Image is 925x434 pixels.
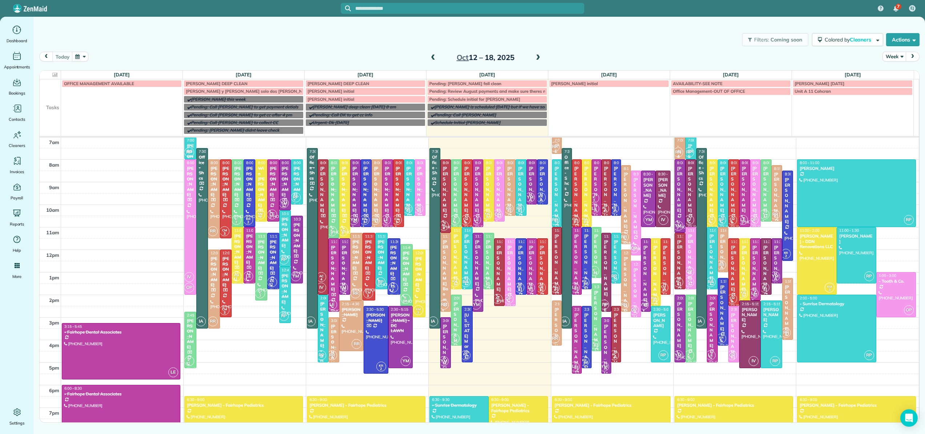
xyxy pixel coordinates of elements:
[677,138,694,143] span: 7:00 - 8:00
[341,228,345,232] span: KM
[9,142,25,149] span: Cleaners
[644,215,653,225] span: YM
[11,194,24,202] span: Payroll
[270,234,289,239] span: 11:15 - 1:45
[574,234,580,291] div: [PERSON_NAME]
[353,160,372,165] span: 8:00 - 11:00
[10,220,24,228] span: Reports
[363,166,369,213] div: [PERSON_NAME]
[435,112,496,118] span: Pending: Call [PERSON_NAME]
[234,228,254,233] span: 11:00 - 1:30
[518,160,538,165] span: 8:00 - 10:30
[331,228,333,232] span: IC
[349,215,359,225] span: YM
[9,89,25,97] span: Bookings
[443,160,462,165] span: 8:00 - 11:15
[341,5,351,11] button: Focus search
[234,234,241,265] div: [PERSON_NAME]
[396,160,415,165] span: 8:00 - 11:00
[688,228,708,233] span: 11:00 - 1:45
[497,160,516,165] span: 8:00 - 10:45
[352,166,359,213] div: [PERSON_NAME]
[594,234,599,291] div: [PERSON_NAME]
[222,166,230,197] div: [PERSON_NAME]
[341,166,348,213] div: [PERSON_NAME]
[406,166,413,213] div: [PERSON_NAME]
[593,195,596,199] span: IC
[572,217,577,221] span: CM
[479,72,496,77] a: [DATE]
[742,160,761,165] span: 8:00 - 11:00
[339,230,348,237] small: 3
[574,228,594,233] span: 11:00 - 2:00
[514,204,524,214] span: RP
[363,160,383,165] span: 8:00 - 11:00
[258,160,277,165] span: 8:00 - 10:45
[760,214,769,220] small: 2
[257,239,265,271] div: [PERSON_NAME]
[504,204,513,214] span: RR
[309,155,316,181] div: Office - Shcs
[471,215,481,225] span: LE
[450,219,459,226] small: 2
[403,204,412,214] span: RP
[720,160,740,165] span: 8:00 - 11:00
[614,160,633,165] span: 8:00 - 10:30
[281,217,289,248] div: [PERSON_NAME]
[345,5,351,11] svg: Focus search
[186,88,313,94] span: [PERSON_NAME] y [PERSON_NAME] solo dos [PERSON_NAME]
[496,166,503,213] div: [PERSON_NAME]
[730,217,734,221] span: CM
[464,160,484,165] span: 8:00 - 11:00
[475,166,481,213] div: [PERSON_NAME]
[486,234,505,239] span: 11:15 - 1:45
[699,149,716,154] span: 7:30 - 3:30
[407,160,426,165] span: 8:00 - 10:30
[374,166,380,213] div: [PERSON_NAME]
[684,215,694,225] span: IV
[293,217,313,222] span: 10:30 - 1:30
[308,96,355,102] span: [PERSON_NAME] initial
[429,81,501,86] span: Pending: [PERSON_NAME] fall clean
[825,36,874,43] span: Colored by
[614,234,633,239] span: 11:15 - 1:30
[475,239,481,286] div: [PERSON_NAME]
[785,172,804,176] span: 8:30 - 12:30
[464,228,484,233] span: 11:00 - 1:45
[395,166,402,213] div: [PERSON_NAME]
[234,160,254,165] span: 8:00 - 11:00
[3,181,31,202] a: Payroll
[235,217,238,221] span: IC
[708,217,713,221] span: KM
[709,166,716,213] div: [PERSON_NAME]
[313,120,349,125] span: Urgent: Dk [DATE]
[482,214,492,220] small: 3
[453,166,460,213] div: [PERSON_NAME]
[550,142,560,152] span: RR
[594,166,599,223] div: [PERSON_NAME]
[633,172,653,176] span: 8:30 - 12:15
[4,63,30,71] span: Appointments
[554,234,560,291] div: [PERSON_NAME]
[763,160,783,165] span: 8:00 - 10:45
[246,228,266,233] span: 11:00 - 1:30
[658,215,668,225] span: IV
[331,160,351,165] span: 8:00 - 11:30
[463,217,468,221] span: CM
[7,37,27,44] span: Dashboard
[3,50,31,71] a: Appointments
[432,149,449,154] span: 7:30 - 3:30
[417,160,437,165] span: 8:00 - 10:30
[720,166,726,213] div: [PERSON_NAME]
[199,149,216,154] span: 7:30 - 3:30
[886,33,920,46] button: Actions
[749,215,758,225] span: OP
[191,96,245,102] span: [PERSON_NAME] this week
[551,81,598,86] span: [PERSON_NAME] initial
[443,166,449,213] div: [PERSON_NAME]
[429,96,520,102] span: Pending: Schedule initial for [PERSON_NAME]
[888,1,904,17] div: 7 unread notifications
[644,172,663,176] span: 8:30 - 11:00
[417,166,423,213] div: [PERSON_NAME]
[904,215,914,225] span: RP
